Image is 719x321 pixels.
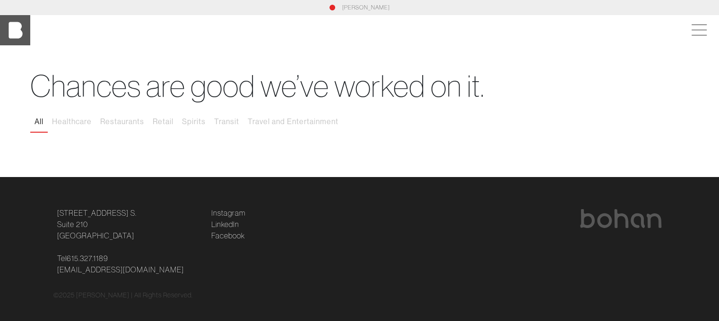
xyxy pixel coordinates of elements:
a: Facebook [211,230,245,241]
a: [PERSON_NAME] [342,3,390,12]
div: © 2025 [53,290,666,300]
a: [EMAIL_ADDRESS][DOMAIN_NAME] [57,264,184,275]
button: Retail [148,112,178,132]
button: Transit [210,112,243,132]
button: Spirits [178,112,210,132]
button: Healthcare [48,112,96,132]
p: Tel [57,253,200,275]
button: Travel and Entertainment [243,112,343,132]
p: [PERSON_NAME] | All Rights Reserved. [76,290,193,300]
h1: Chances are good we’ve worked on it. [30,68,689,104]
button: Restaurants [96,112,148,132]
a: LinkedIn [211,219,239,230]
a: [STREET_ADDRESS] S.Suite 210[GEOGRAPHIC_DATA] [57,207,137,241]
button: All [30,112,48,132]
a: Instagram [211,207,245,219]
img: bohan logo [579,209,662,228]
a: 615.327.1189 [67,253,108,264]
